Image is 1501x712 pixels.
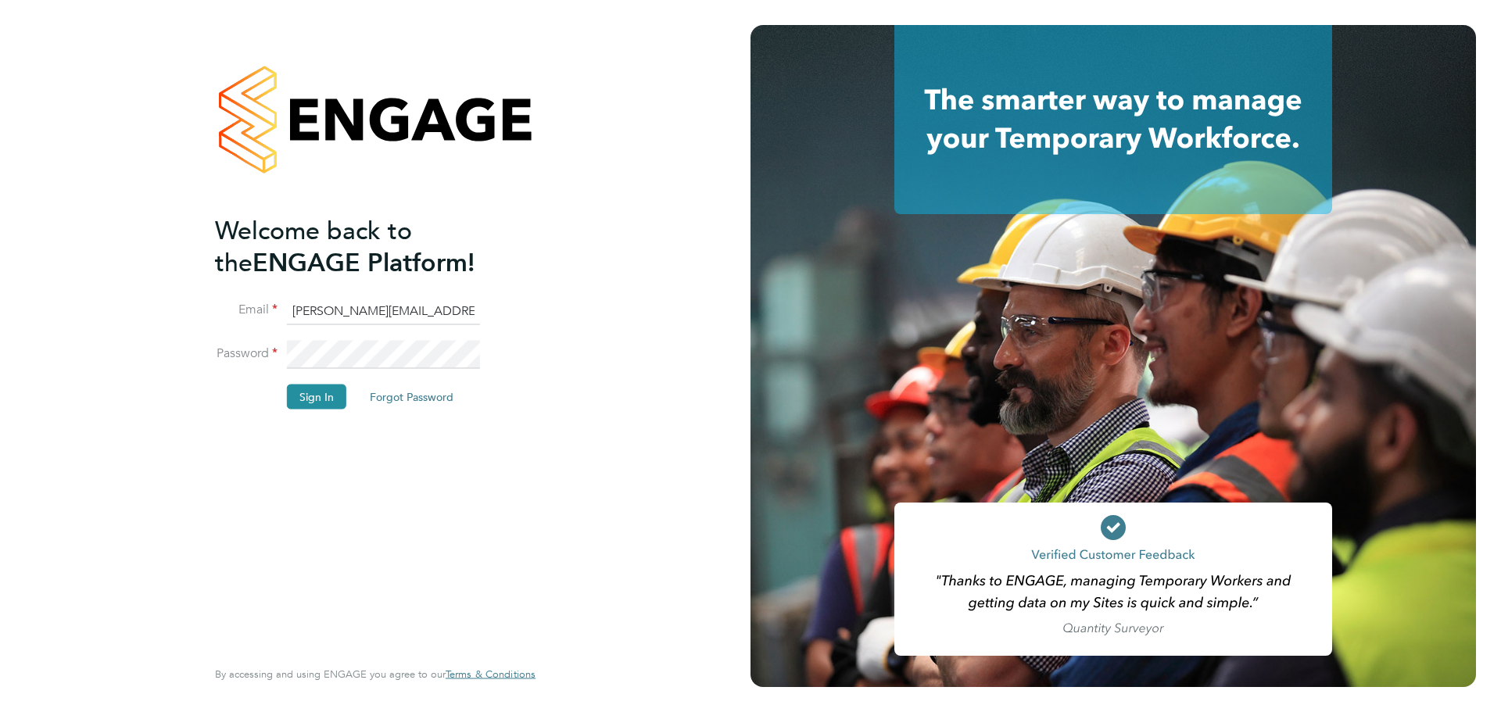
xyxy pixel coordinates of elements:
span: By accessing and using ENGAGE you agree to our [215,667,536,681]
button: Sign In [287,384,346,409]
h2: ENGAGE Platform! [215,214,520,278]
span: Welcome back to the [215,215,412,277]
label: Email [215,302,278,318]
label: Password [215,345,278,362]
button: Forgot Password [357,384,466,409]
span: Terms & Conditions [446,667,536,681]
a: Terms & Conditions [446,668,536,681]
input: Enter your work email... [287,297,480,325]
